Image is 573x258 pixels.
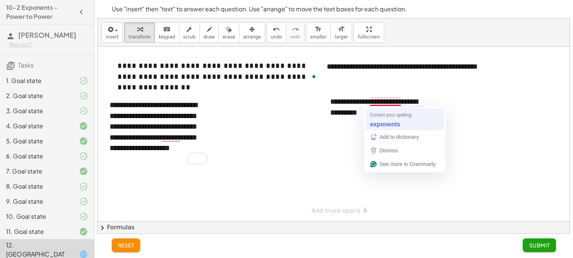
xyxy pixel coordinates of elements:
[79,182,88,191] i: Task finished and part of it marked as correct.
[310,34,327,40] span: smaller
[79,91,88,100] i: Task finished and part of it marked as correct.
[106,34,119,40] span: insert
[6,3,74,21] h4: 10-2 Exponents - Power to Power
[79,76,88,85] i: Task finished and part of it marked as correct.
[110,53,325,100] div: To enrich screen reader interactions, please activate Accessibility in Grammarly extension settings
[323,89,436,125] div: To enrich screen reader interactions, please activate Accessibility in Grammarly extension settings
[222,34,235,40] span: erase
[6,76,67,85] div: 1. Goal state
[79,106,88,115] i: Task finished and part of it marked as correct.
[163,25,170,34] i: keyboard
[338,25,345,34] i: format_size
[6,212,67,221] div: 10. Goal state
[273,25,280,34] i: undo
[79,212,88,221] i: Task finished and part of it marked as correct.
[6,227,67,236] div: 11. Goal state
[159,34,175,40] span: keypad
[358,34,380,40] span: fullscreen
[102,22,123,43] button: insert
[354,22,384,43] button: fullscreen
[112,238,141,252] button: reset
[267,22,286,43] button: undoundo
[102,92,215,172] div: To enrich screen reader interactions, please activate Accessibility in Grammarly extension settings
[6,167,67,176] div: 7. Goal state
[204,34,215,40] span: draw
[6,91,67,100] div: 2. Goal state
[199,22,219,43] button: draw
[292,25,299,34] i: redo
[112,5,556,14] p: Use "insert" then "text" to answer each question. Use "arrange" to move the text boxes for each q...
[79,197,88,206] i: Task finished and part of it marked as correct.
[9,41,88,48] div: Not you?
[124,22,155,43] button: transform
[6,121,67,131] div: 4. Goal state
[18,31,76,39] span: [PERSON_NAME]
[286,22,304,43] button: redoredo
[529,242,550,249] span: Submit
[306,22,331,43] button: format_sizesmaller
[271,34,282,40] span: undo
[98,223,107,232] span: chevron_right
[118,242,134,249] span: reset
[312,207,361,214] span: Add more space
[290,34,300,40] span: redo
[6,197,67,206] div: 9. Goal state
[128,34,151,40] span: transform
[335,34,348,40] span: larger
[6,137,67,146] div: 5. Goal state
[79,227,88,236] i: Task finished and correct.
[79,152,88,161] i: Task finished and part of it marked as correct.
[6,106,67,115] div: 3. Goal state
[331,22,352,43] button: format_sizelarger
[98,221,570,233] button: chevron_rightFormulas
[79,121,88,131] i: Task finished and correct.
[183,34,196,40] span: scrub
[179,22,200,43] button: scrub
[154,22,179,43] button: keyboardkeypad
[315,25,322,34] i: format_size
[218,22,239,43] button: erase
[239,22,265,43] button: arrange
[6,182,67,191] div: 8. Goal state
[18,61,34,69] span: Tasks
[243,34,261,40] span: arrange
[6,152,67,161] div: 6. Goal state
[79,167,88,176] i: Task finished and correct.
[523,238,556,252] button: Submit
[79,137,88,146] i: Task finished and correct.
